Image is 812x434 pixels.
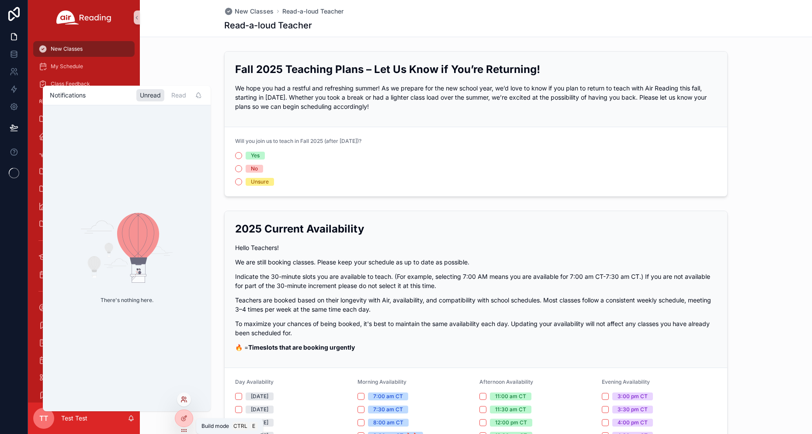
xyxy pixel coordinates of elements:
[251,152,260,160] div: Yes
[33,335,135,351] a: Sub Requests Waiting Approval0
[33,41,135,57] a: New Classes
[618,406,648,413] div: 3:30 pm CT
[235,319,717,337] p: To maximize your chances of being booked, it's best to maintain the same availability each day. U...
[33,181,135,197] a: Development
[224,19,312,31] h1: Read-a-loud Teacher
[33,94,135,109] a: Sessions
[251,178,269,186] div: Unsure
[235,343,717,352] p: 🔥 =
[495,406,526,413] div: 11:30 am CT
[251,165,258,173] div: No
[235,257,717,267] p: We are still booking classes. Please keep your schedule as up to date as possible.
[33,387,135,403] a: School Ops Tasks
[33,76,135,92] a: Class Feedback
[33,267,135,282] a: Payments
[251,406,268,413] div: [DATE]
[33,111,135,127] a: Curriculum
[168,89,190,101] div: Read
[33,300,135,316] a: Account
[33,128,135,144] a: Schools
[33,59,135,74] a: My Schedule
[373,406,403,413] div: 7:30 am CT
[33,146,135,162] a: Dev
[357,378,406,385] span: Morning Availability
[235,138,361,144] span: Will you join us to teach in Fall 2025 (after [DATE])?
[495,392,526,400] div: 11:00 am CT
[235,83,717,111] p: We hope you had a restful and refreshing summer! As we prepare for the new school year, we’d love...
[235,295,717,314] p: Teachers are booked based on their longevity with Air, availability, and compatibility with schoo...
[136,89,164,101] div: Unread
[373,392,403,400] div: 7:00 am CT
[33,249,135,265] a: Academy
[282,7,344,16] a: Read-a-loud Teacher
[28,35,140,403] div: scrollable content
[33,352,135,368] a: User
[373,419,403,427] div: 8:00 am CT
[235,222,717,236] h2: 2025 Current Availability
[33,370,135,385] a: Assement End Times
[235,7,274,16] span: New Classes
[50,91,86,100] h1: Notifications
[250,423,257,430] span: E
[495,419,527,427] div: 12:00 pm CT
[56,10,111,24] img: App logo
[235,272,717,290] p: Indicate the 30-minute slots you are available to teach. (For example, selecting 7:00 AM means yo...
[51,45,83,52] span: New Classes
[479,378,533,385] span: Afternoon Availability
[232,422,248,431] span: Ctrl
[618,419,648,427] div: 4:00 pm CT
[33,317,135,333] a: Substitute Applications
[235,378,274,385] span: Day Availability
[33,163,135,179] a: Demo
[251,392,268,400] div: [DATE]
[224,7,274,16] a: New Classes
[39,413,48,424] span: TT
[33,198,135,214] a: Internal
[602,378,650,385] span: Evening Availability
[61,414,87,423] p: Test Test
[51,80,90,87] span: Class Feedback
[618,392,648,400] div: 3:00 pm CT
[33,216,135,232] a: Archive
[94,290,160,311] p: There's nothing here.
[235,62,717,76] h2: Fall 2025 Teaching Plans – Let Us Know if You’re Returning!
[235,243,717,252] p: Hello Teachers!
[201,423,229,430] span: Build mode
[51,63,83,70] span: My Schedule
[248,344,355,351] strong: Timeslots that are booking urgently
